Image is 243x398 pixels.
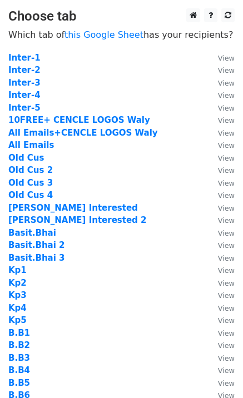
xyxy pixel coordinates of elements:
small: View [218,129,235,137]
a: View [207,340,235,350]
strong: B.B4 [8,365,30,375]
small: View [218,179,235,187]
a: this Google Sheet [65,29,143,40]
p: Which tab of has your recipients? [8,29,235,41]
a: View [207,90,235,100]
small: View [218,154,235,162]
strong: Old Cus 4 [8,190,53,200]
a: All Emails [8,140,54,150]
a: View [207,203,235,213]
a: [PERSON_NAME] Interested [8,203,138,213]
a: View [207,78,235,88]
a: Inter-2 [8,65,41,75]
small: View [218,191,235,200]
a: View [207,53,235,63]
small: View [218,66,235,74]
a: B.B1 [8,328,30,338]
a: View [207,278,235,288]
a: Old Cus 3 [8,178,53,188]
a: Kp4 [8,303,27,313]
a: Old Cus 2 [8,165,53,175]
small: View [218,166,235,175]
small: View [218,316,235,325]
small: View [218,54,235,62]
a: Inter-1 [8,53,41,63]
small: View [218,79,235,87]
small: View [218,141,235,150]
a: Old Cus [8,153,44,163]
a: View [207,128,235,138]
small: View [218,116,235,125]
a: View [207,65,235,75]
small: View [218,279,235,287]
a: View [207,240,235,250]
h3: Choose tab [8,8,235,24]
a: Kp1 [8,265,27,275]
small: View [218,216,235,225]
a: 10FREE+ CENCLE LOGOS Waly [8,115,150,125]
a: View [207,303,235,313]
small: View [218,266,235,275]
a: View [207,153,235,163]
a: Inter-5 [8,103,41,113]
a: View [207,178,235,188]
a: View [207,140,235,150]
a: View [207,103,235,113]
small: View [218,91,235,100]
a: View [207,315,235,325]
iframe: Chat Widget [187,345,243,398]
small: View [218,329,235,337]
a: View [207,265,235,275]
small: View [218,341,235,350]
a: View [207,215,235,225]
a: All Emails+CENCLE LOGOS Waly [8,128,158,138]
a: B.B3 [8,353,30,363]
a: Basit.Bhai 3 [8,253,65,263]
a: View [207,165,235,175]
strong: Inter-4 [8,90,41,100]
a: View [207,190,235,200]
small: View [218,241,235,250]
a: Basit.Bhai 2 [8,240,65,250]
a: Kp2 [8,278,27,288]
a: B.B5 [8,378,30,388]
a: [PERSON_NAME] Interested 2 [8,215,147,225]
a: View [207,290,235,300]
small: View [218,291,235,300]
small: View [218,229,235,237]
a: View [207,228,235,238]
small: View [218,104,235,112]
a: Kp5 [8,315,27,325]
a: View [207,115,235,125]
a: Kp3 [8,290,27,300]
a: Basit.Bhai [8,228,56,238]
a: View [207,253,235,263]
a: B.B2 [8,340,30,350]
small: View [218,254,235,262]
a: View [207,328,235,338]
a: Inter-3 [8,78,41,88]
